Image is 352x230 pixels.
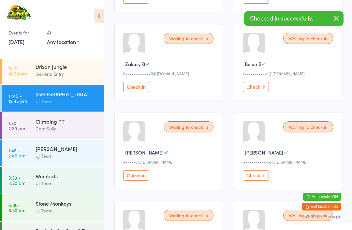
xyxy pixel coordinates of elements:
[302,203,341,210] button: Exit kiosk mode
[125,149,164,156] span: [PERSON_NAME]
[7,5,31,21] img: Urban Jungle Indoor Rock Climbing
[36,125,98,132] div: Cam Sully
[283,33,333,44] div: Waiting to check in
[303,193,341,201] button: Auto-cycle: ON
[123,71,215,76] div: b•••••••••••••3@[DOMAIN_NAME]
[36,200,98,207] div: Stone Monkeys
[36,118,98,125] div: Climbing PT
[8,38,24,45] a: [DATE]
[243,170,269,181] button: Check in
[2,85,104,112] a: 11:45 -12:45 pm[GEOGRAPHIC_DATA]UJ Team
[245,149,283,156] span: [PERSON_NAME]
[243,82,269,92] button: Check in
[8,27,40,38] div: Events for
[2,58,104,84] a: 9:30 -10:30 pmUrban JungleGeneral Entry
[8,202,25,213] time: 4:00 - 5:30 pm
[8,175,25,185] time: 3:30 - 4:30 pm
[47,27,79,38] div: At
[36,98,98,105] div: UJ Team
[2,194,104,221] a: 4:00 -5:30 pmStone MonkeysUJ Team
[244,11,344,26] div: Checked in successfully.
[47,38,79,45] div: Any location
[36,63,98,70] div: Urban Jungle
[164,210,213,221] div: Waiting to check in
[123,159,215,165] div: R•••••6@[DOMAIN_NAME]
[123,170,149,181] button: Check in
[164,33,213,44] div: Waiting to check in
[302,215,341,219] button: how to secure with pin
[2,167,104,194] a: 3:30 -4:30 pmWombatsUJ Team
[2,140,104,166] a: 1:45 -2:45 pm[PERSON_NAME]UJ Team
[283,121,333,132] div: Waiting to check in
[36,207,98,214] div: UJ Team
[2,112,104,139] a: 1:30 -2:30 pmClimbing PTCam Sully
[164,121,213,132] div: Waiting to check in
[245,61,261,67] span: Belen B
[8,93,27,103] time: 11:45 - 12:45 pm
[123,82,149,92] button: Check in
[36,180,98,187] div: UJ Team
[36,145,98,152] div: [PERSON_NAME]
[243,71,335,76] div: c•••••••••••n@[DOMAIN_NAME]
[8,66,27,76] time: 9:30 - 10:30 pm
[283,210,333,221] div: Waiting to check in
[8,120,25,131] time: 1:30 - 2:30 pm
[36,70,98,78] div: General Entry
[36,90,98,98] div: [GEOGRAPHIC_DATA]
[125,61,145,67] span: Zakary B
[243,159,335,165] div: i•••••••••••••0@[DOMAIN_NAME]
[36,172,98,180] div: Wombats
[36,152,98,160] div: UJ Team
[8,148,25,158] time: 1:45 - 2:45 pm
